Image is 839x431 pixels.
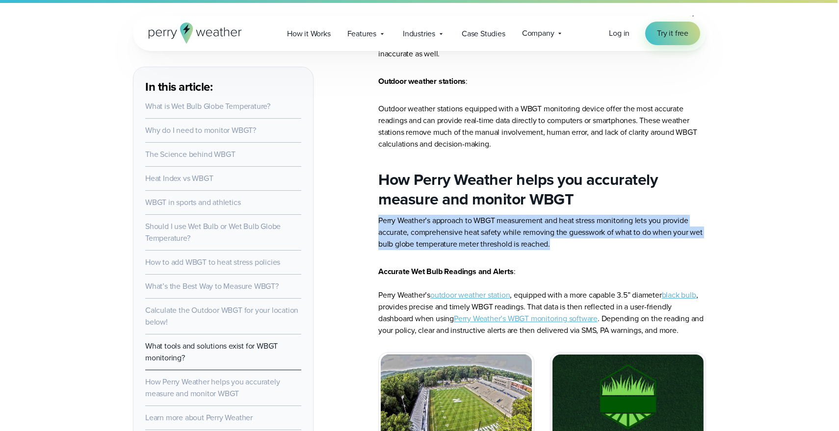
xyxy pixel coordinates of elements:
span: Case Studies [462,28,505,40]
a: Try it free [645,22,700,45]
p: Perry Weather’s approach to WBGT measurement and heat stress monitoring lets you provide accurate... [378,215,706,250]
a: The Science behind WBGT [145,149,235,160]
a: Calculate the Outdoor WBGT for your location below! [145,304,298,328]
a: Why do I need to monitor WBGT? [145,125,256,136]
p: These are portable but prone to human-error, especially if they require frequent calibration or i... [378,13,706,60]
h2: How Perry Weather helps you accurately measure and monitor WBGT [378,170,706,209]
strong: Accurate Wet Bulb Readings and Alerts [378,266,514,277]
a: Log in [609,27,629,39]
span: How it Works [287,28,331,40]
span: Features [347,28,376,40]
a: What’s the Best Way to Measure WBGT? [145,280,279,292]
p: : [378,76,706,87]
a: How it Works [279,24,339,44]
a: What tools and solutions exist for WBGT monitoring? [145,340,278,363]
p: Outdoor weather stations equipped with a WBGT monitoring device offer the most accurate readings ... [378,103,706,150]
span: Company [522,27,554,39]
a: What is Wet Bulb Globe Temperature? [145,101,270,112]
a: Should I use Wet Bulb or Wet Bulb Globe Temperature? [145,221,281,244]
a: How to add WBGT to heat stress policies [145,256,280,268]
a: Case Studies [453,24,514,44]
h3: In this article: [145,79,301,95]
strong: Outdoor weather stations [378,76,466,87]
a: Heat Index vs WBGT [145,173,213,184]
span: Try it free [657,27,688,39]
a: Perry Weather’s WBGT monitoring software [454,313,598,324]
span: Industries [403,28,435,40]
a: How Perry Weather helps you accurately measure and monitor WBGT [145,376,280,399]
a: black bulb [662,289,696,301]
p: : Perry Weather’s , equipped with a more capable 3.5” diameter , provides precise and timely WBGT... [378,266,706,336]
a: outdoor weather station [430,289,510,301]
a: Learn more about Perry Weather [145,412,253,423]
a: WBGT in sports and athletics [145,197,240,208]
